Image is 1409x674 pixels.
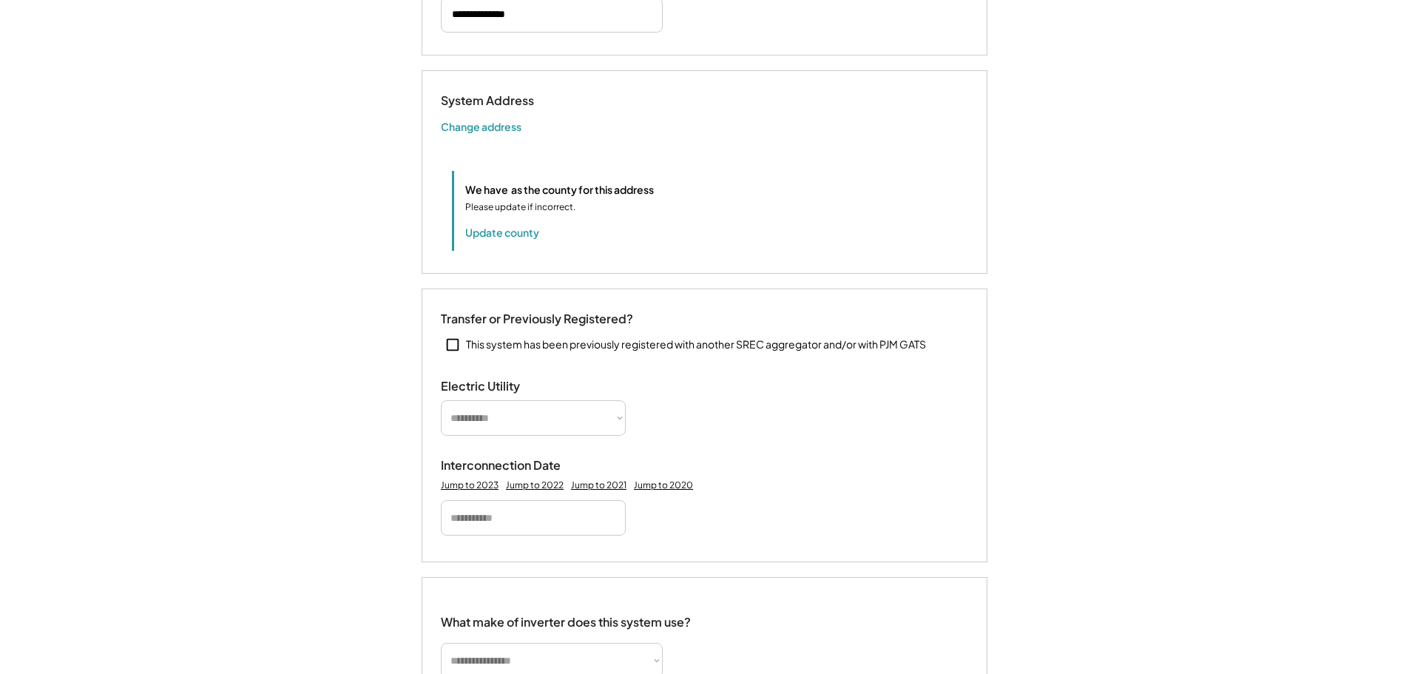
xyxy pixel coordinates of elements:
div: Jump to 2023 [441,479,499,491]
div: Transfer or Previously Registered? [441,311,633,327]
div: Jump to 2021 [571,479,626,491]
div: Please update if incorrect. [465,200,575,214]
button: Change address [441,119,521,134]
button: Update county [465,225,539,240]
div: We have as the county for this address [465,182,654,198]
div: What make of inverter does this system use? [441,600,691,633]
div: This system has been previously registered with another SREC aggregator and/or with PJM GATS [466,337,926,352]
div: Interconnection Date [441,458,589,474]
div: System Address [441,93,589,109]
div: Electric Utility [441,379,589,394]
div: Jump to 2020 [634,479,693,491]
div: Jump to 2022 [506,479,564,491]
